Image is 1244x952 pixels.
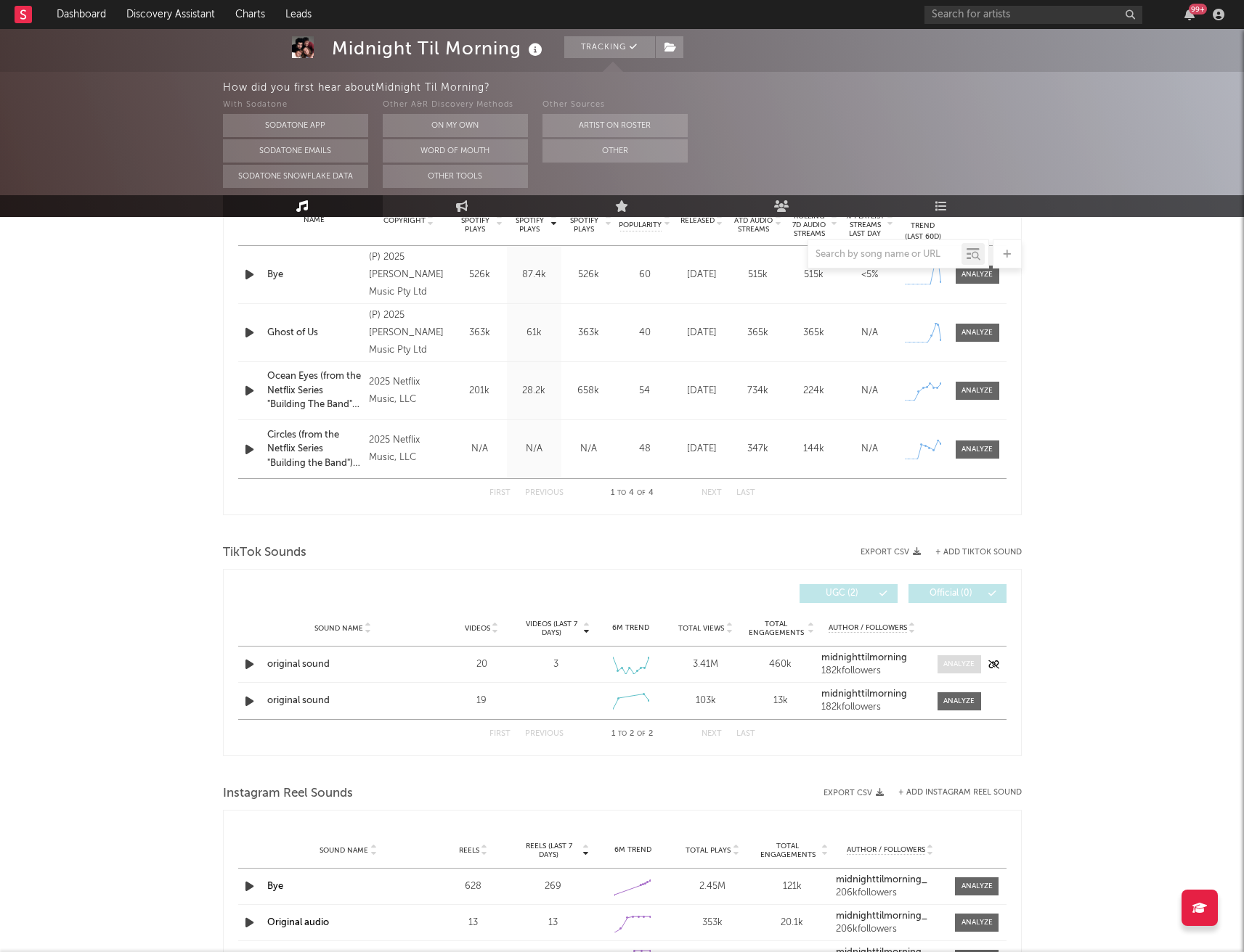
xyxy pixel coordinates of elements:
[456,442,503,456] div: N/A
[733,268,782,282] div: 515k
[522,620,581,637] span: Videos (last 7 days)
[383,114,528,137] button: On My Own
[517,916,590,930] div: 13
[597,623,664,633] div: 6M Trend
[672,694,739,708] div: 103k
[223,139,368,163] button: Sodatone Emails
[511,208,549,234] span: Last Day Spotify Plays
[702,730,722,738] button: Next
[369,432,448,467] div: 2025 Netflix Music, LLC
[383,139,528,163] button: Word Of Mouth
[921,549,1022,557] button: + Add TikTok Sound
[789,326,838,340] div: 365k
[678,384,726,398] div: [DATE]
[836,911,927,921] strong: midnighttilmorning_
[456,326,503,340] div: 363k
[267,882,283,891] a: Bye
[267,326,362,340] a: Ghost of Us
[789,442,838,456] div: 144k
[619,268,670,282] div: 60
[924,6,1142,24] input: Search for artists
[564,36,655,58] button: Tracking
[847,845,925,855] span: Author / Followers
[918,589,985,598] span: Official ( 0 )
[901,199,945,242] div: Global Streaming Trend (Last 60D)
[267,657,419,672] a: original sound
[332,36,546,60] div: Midnight Til Morning
[618,731,627,737] span: to
[511,442,558,456] div: N/A
[565,384,612,398] div: 658k
[320,846,368,855] span: Sound Name
[756,879,829,894] div: 121k
[678,624,724,633] span: Total Views
[489,489,511,497] button: First
[456,208,495,234] span: 7 Day Spotify Plays
[267,694,419,708] div: original sound
[809,589,876,598] span: UGC ( 2 )
[821,653,922,663] a: midnighttilmorning
[672,657,739,672] div: 3.41M
[789,268,838,282] div: 515k
[553,657,558,672] div: 3
[1189,4,1207,15] div: 99 +
[676,879,749,894] div: 2.45M
[517,842,581,859] span: Reels (last 7 days)
[678,442,726,456] div: [DATE]
[678,326,726,340] div: [DATE]
[637,490,646,496] span: of
[267,428,362,471] div: Circles (from the Netflix Series "Building the Band") - Live
[861,548,921,557] button: Export CSV
[678,268,726,282] div: [DATE]
[845,442,894,456] div: N/A
[267,918,329,927] a: Original audio
[702,489,722,497] button: Next
[617,490,626,496] span: to
[565,268,612,282] div: 526k
[517,879,590,894] div: 269
[836,875,945,885] a: midnighttilmorning_
[597,845,670,855] div: 6M Trend
[383,165,528,188] button: Other Tools
[511,384,558,398] div: 28.2k
[383,97,528,114] div: Other A&R Discovery Methods
[756,916,829,930] div: 20.1k
[747,694,814,708] div: 13k
[593,485,672,502] div: 1 4 4
[565,442,612,456] div: N/A
[747,620,805,637] span: Total Engagements
[511,268,558,282] div: 87.4k
[821,702,922,713] div: 182k followers
[821,666,922,676] div: 182k followers
[733,208,773,234] span: Global ATD Audio Streams
[525,730,564,738] button: Previous
[619,209,662,231] span: Spotify Popularity
[542,139,688,163] button: Other
[489,730,511,738] button: First
[369,307,448,359] div: (P) 2025 [PERSON_NAME] Music Pty Ltd
[459,846,479,855] span: Reels
[223,97,368,114] div: With Sodatone
[836,924,945,935] div: 206k followers
[223,165,368,188] button: Sodatone Snowflake Data
[619,384,670,398] div: 54
[593,726,672,743] div: 1 2 2
[637,731,646,737] span: of
[223,785,353,803] span: Instagram Reel Sounds
[789,203,829,238] span: Global Rolling 7D Audio Streams
[829,623,907,633] span: Author / Followers
[619,442,670,456] div: 48
[465,624,490,633] span: Videos
[223,544,306,562] span: TikTok Sounds
[267,215,362,226] div: Name
[884,789,1022,797] div: + Add Instagram Reel Sound
[448,694,516,708] div: 19
[369,374,448,409] div: 2025 Netflix Music, LLC
[935,549,1022,557] button: + Add TikTok Sound
[800,584,898,603] button: UGC(2)
[525,489,564,497] button: Previous
[836,911,945,922] a: midnighttilmorning_
[686,846,731,855] span: Total Plays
